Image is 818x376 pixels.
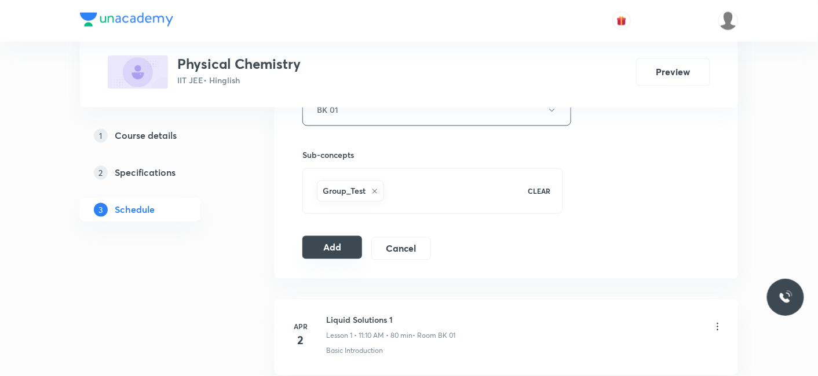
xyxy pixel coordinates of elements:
button: BK 01 [302,94,571,126]
img: Company Logo [80,13,173,27]
p: 2 [94,166,108,180]
h6: Group_Test [323,185,366,197]
h5: Specifications [115,166,176,180]
button: Preview [636,58,710,86]
h4: 2 [289,332,312,349]
img: avatar [616,16,627,26]
img: F68E2E5E-8922-4868-9759-5D61B094A3FC_plus.png [108,56,168,89]
button: avatar [612,12,631,30]
a: 2Specifications [80,161,238,185]
img: ttu [779,290,793,304]
h3: Physical Chemistry [177,56,301,72]
button: Add [302,236,362,259]
h5: Course details [115,129,177,143]
p: Lesson 1 • 11:10 AM • 80 min [326,331,412,341]
h5: Schedule [115,203,155,217]
p: IIT JEE • Hinglish [177,75,301,87]
a: 1Course details [80,124,238,148]
button: Cancel [371,237,431,260]
h6: Sub-concepts [302,149,563,161]
h6: Liquid Solutions 1 [326,314,455,326]
p: 3 [94,203,108,217]
a: Company Logo [80,13,173,30]
p: • Room BK 01 [412,331,455,341]
p: Basic Introduction [326,346,383,356]
h6: Apr [289,322,312,332]
p: 1 [94,129,108,143]
p: CLEAR [528,186,551,197]
img: Mukesh Gupta [718,11,738,31]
